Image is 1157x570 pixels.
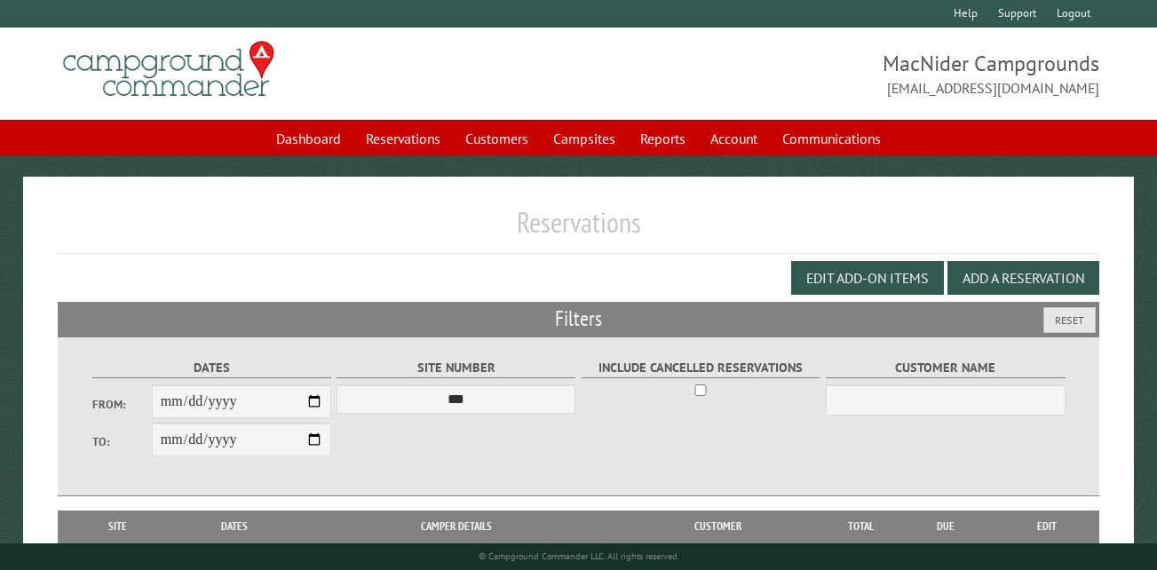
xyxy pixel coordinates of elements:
[826,358,1065,378] label: Customer Name
[301,511,611,542] th: Camper Details
[791,261,944,295] button: Edit Add-on Items
[582,358,820,378] label: Include Cancelled Reservations
[355,122,451,155] a: Reservations
[543,122,626,155] a: Campsites
[58,302,1099,336] h2: Filters
[337,358,575,378] label: Site Number
[579,49,1099,99] span: MacNider Campgrounds [EMAIL_ADDRESS][DOMAIN_NAME]
[479,550,679,562] small: © Campground Commander LLC. All rights reserved.
[58,35,280,104] img: Campground Commander
[455,122,539,155] a: Customers
[67,511,168,542] th: Site
[826,511,897,542] th: Total
[611,511,826,542] th: Customer
[897,511,995,542] th: Due
[630,122,696,155] a: Reports
[92,358,331,378] label: Dates
[92,396,152,413] label: From:
[947,261,1099,295] button: Add a Reservation
[168,511,301,542] th: Dates
[700,122,768,155] a: Account
[995,511,1099,542] th: Edit
[92,433,152,450] label: To:
[772,122,892,155] a: Communications
[1043,307,1096,333] button: Reset
[58,205,1099,254] h1: Reservations
[265,122,352,155] a: Dashboard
